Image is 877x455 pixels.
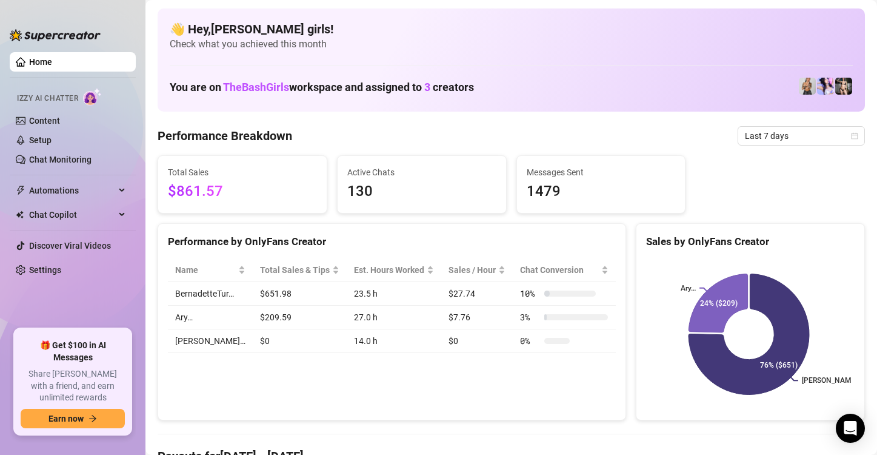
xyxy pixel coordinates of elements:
[168,166,317,179] span: Total Sales
[527,166,676,179] span: Messages Sent
[175,263,236,277] span: Name
[681,284,696,292] text: Ary…
[168,306,253,329] td: Ary…
[21,340,125,363] span: 🎁 Get $100 in AI Messages
[347,180,496,203] span: 130
[10,29,101,41] img: logo-BBDzfeDw.svg
[817,78,834,95] img: Ary
[520,263,598,277] span: Chat Conversion
[646,234,855,250] div: Sales by OnlyFans Creator
[168,258,253,282] th: Name
[158,127,292,144] h4: Performance Breakdown
[513,258,615,282] th: Chat Conversion
[83,88,102,106] img: AI Chatter
[168,180,317,203] span: $861.57
[168,234,616,250] div: Performance by OnlyFans Creator
[441,258,513,282] th: Sales / Hour
[16,211,24,219] img: Chat Copilot
[441,329,513,353] td: $0
[29,241,111,251] a: Discover Viral Videos
[745,127,858,145] span: Last 7 days
[29,116,60,126] a: Content
[253,258,347,282] th: Total Sales & Tips
[29,181,115,200] span: Automations
[835,78,852,95] img: Bonnie
[347,329,441,353] td: 14.0 h
[17,93,78,104] span: Izzy AI Chatter
[21,368,125,404] span: Share [PERSON_NAME] with a friend, and earn unlimited rewards
[253,329,347,353] td: $0
[170,81,474,94] h1: You are on workspace and assigned to creators
[354,263,424,277] div: Est. Hours Worked
[527,180,676,203] span: 1479
[29,155,92,164] a: Chat Monitoring
[170,38,853,51] span: Check what you achieved this month
[799,78,816,95] img: BernadetteTur
[168,282,253,306] td: BernadetteTur…
[170,21,853,38] h4: 👋 Hey, [PERSON_NAME] girls !
[449,263,496,277] span: Sales / Hour
[88,414,97,423] span: arrow-right
[347,166,496,179] span: Active Chats
[223,81,289,93] span: TheBashGirls
[836,414,865,443] div: Open Intercom Messenger
[347,306,441,329] td: 27.0 h
[441,282,513,306] td: $27.74
[29,265,61,275] a: Settings
[253,306,347,329] td: $209.59
[347,282,441,306] td: 23.5 h
[168,329,253,353] td: [PERSON_NAME]…
[21,409,125,428] button: Earn nowarrow-right
[260,263,330,277] span: Total Sales & Tips
[851,132,858,140] span: calendar
[48,414,84,423] span: Earn now
[441,306,513,329] td: $7.76
[253,282,347,306] td: $651.98
[29,135,52,145] a: Setup
[424,81,430,93] span: 3
[520,334,539,348] span: 0 %
[16,186,25,195] span: thunderbolt
[29,205,115,224] span: Chat Copilot
[520,287,539,300] span: 10 %
[520,311,539,324] span: 3 %
[29,57,52,67] a: Home
[802,377,863,385] text: [PERSON_NAME]...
